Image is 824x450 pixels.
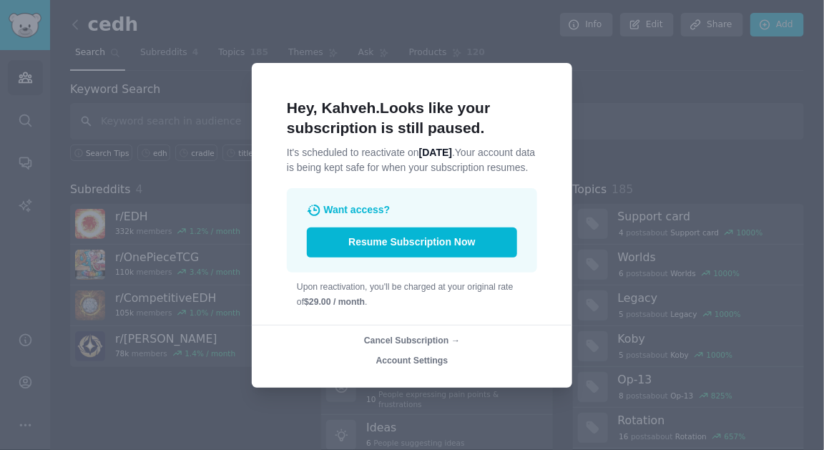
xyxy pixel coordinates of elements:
[287,147,455,158] span: It's scheduled to reactivate on .
[287,98,537,138] h1: Hey, Kahveh.
[376,356,448,366] span: Account Settings
[297,282,514,307] span: Upon reactivation, you'll be charged at your original rate of .
[287,145,537,175] p: Your account data is being kept safe for when your subscription resumes.
[364,336,460,346] span: Cancel Subscription →
[324,204,391,215] span: Want access?
[419,147,452,158] span: [DATE]
[287,99,490,136] span: Looks like your subscription is still paused.
[304,297,365,307] b: $29.00 / month
[307,228,517,258] button: Resume Subscription Now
